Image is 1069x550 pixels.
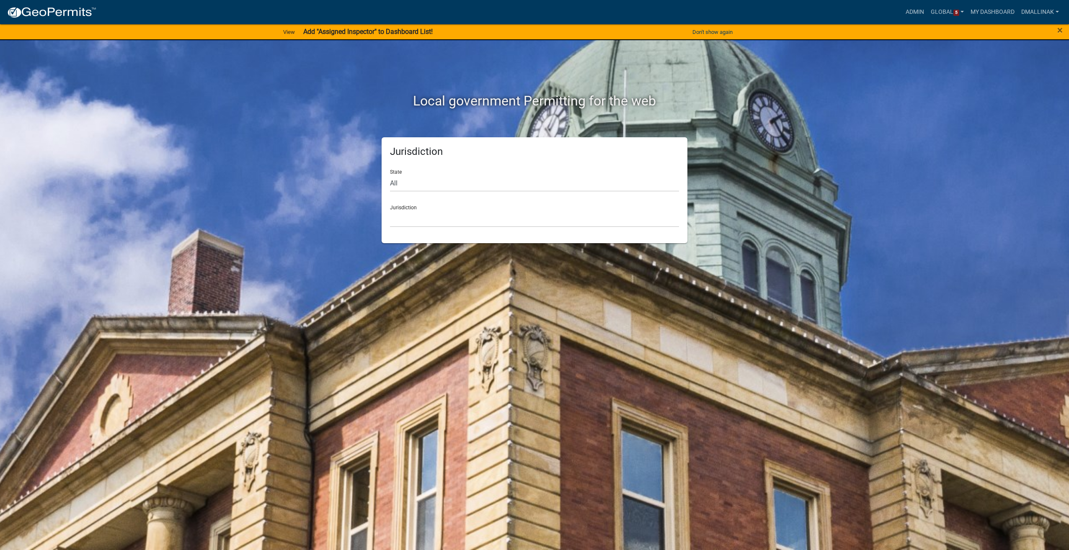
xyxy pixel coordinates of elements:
[927,4,968,20] a: Global5
[280,25,298,39] a: View
[302,93,767,109] h2: Local government Permitting for the web
[1018,4,1062,20] a: dmallinak
[1057,24,1063,36] span: ×
[967,4,1018,20] a: My Dashboard
[953,10,959,16] span: 5
[303,28,433,36] strong: Add "Assigned Inspector" to Dashboard List!
[390,146,679,158] h5: Jurisdiction
[902,4,927,20] a: Admin
[689,25,736,39] button: Don't show again
[1057,25,1063,35] button: Close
